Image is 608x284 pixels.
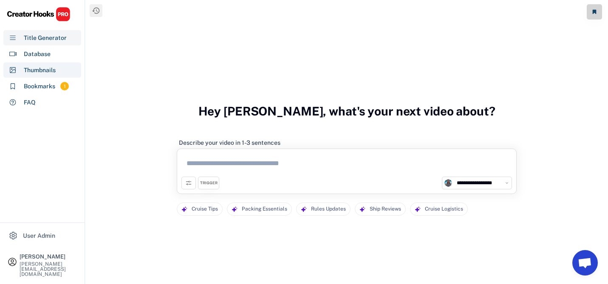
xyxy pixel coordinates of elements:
[192,203,218,215] div: Cruise Tips
[24,50,51,59] div: Database
[7,7,71,22] img: CHPRO%20Logo.svg
[370,203,401,215] div: Ship Reviews
[444,179,452,187] img: unnamed.jpg
[20,254,77,259] div: [PERSON_NAME]
[200,180,218,186] div: TRIGGER
[23,231,55,240] div: User Admin
[572,250,598,276] a: Open chat
[20,262,77,277] div: [PERSON_NAME][EMAIL_ADDRESS][DOMAIN_NAME]
[24,82,55,91] div: Bookmarks
[179,139,280,146] div: Describe your video in 1-3 sentences
[198,95,495,127] h3: Hey [PERSON_NAME], what's your next video about?
[311,203,346,215] div: Rules Updates
[24,34,67,42] div: Title Generator
[60,83,69,90] div: 1
[24,66,56,75] div: Thumbnails
[24,98,36,107] div: FAQ
[425,203,463,215] div: Cruise Logistics
[242,203,287,215] div: Packing Essentials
